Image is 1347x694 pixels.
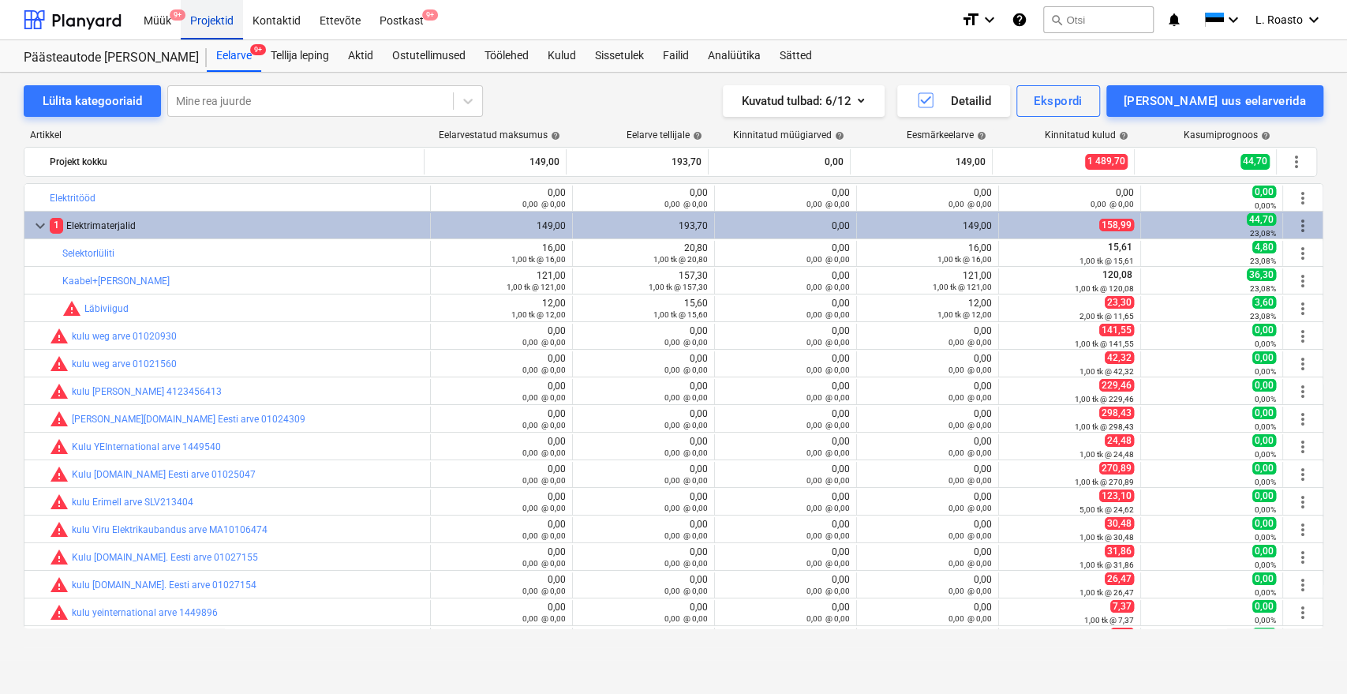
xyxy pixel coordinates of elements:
[1079,533,1134,542] small: 1,00 tk @ 30,48
[721,242,850,264] div: 0,00
[1043,6,1154,33] button: Otsi
[383,40,475,72] div: Ostutellimused
[62,299,81,318] span: Seotud kulud ületavad prognoosi
[806,587,850,595] small: 0,00 @ 0,00
[475,40,538,72] a: Töölehed
[937,310,992,319] small: 1,00 tk @ 12,00
[949,504,992,512] small: 0,00 @ 0,00
[1005,187,1134,209] div: 0,00
[806,559,850,568] small: 0,00 @ 0,00
[806,366,850,374] small: 0,00 @ 0,00
[806,393,850,402] small: 0,00 @ 0,00
[721,353,850,375] div: 0,00
[721,463,850,486] div: 0,00
[1255,505,1276,514] small: 0,00%
[863,546,992,568] div: 0,00
[437,408,566,430] div: 0,00
[1247,213,1276,226] span: 44,70
[664,421,708,430] small: 0,00 @ 0,00
[1105,434,1134,447] span: 24,48
[664,559,708,568] small: 0,00 @ 0,00
[1224,10,1243,29] i: keyboard_arrow_down
[1252,379,1276,392] span: 0,00
[721,325,850,347] div: 0,00
[579,353,708,375] div: 0,00
[437,381,566,403] div: 0,00
[437,325,566,347] div: 0,00
[1293,216,1312,235] span: Rohkem tegevusi
[72,331,177,342] a: kulu weg arve 01020930
[1250,257,1276,265] small: 23,08%
[437,220,566,231] div: 149,00
[863,519,992,541] div: 0,00
[339,40,383,72] div: Aktid
[1045,129,1128,141] div: Kinnitatud kulud
[62,248,114,259] a: Selektorlüliti
[721,298,850,320] div: 0,00
[1034,91,1082,111] div: Ekspordi
[863,602,992,624] div: 0,00
[863,298,992,320] div: 12,00
[721,381,850,403] div: 0,00
[721,270,850,292] div: 0,00
[863,408,992,430] div: 0,00
[250,44,266,55] span: 9+
[1101,269,1134,280] span: 120,08
[721,574,850,596] div: 0,00
[1105,517,1134,530] span: 30,48
[1255,395,1276,403] small: 0,00%
[949,614,992,623] small: 0,00 @ 0,00
[437,353,566,375] div: 0,00
[980,10,999,29] i: keyboard_arrow_down
[50,465,69,484] span: Seotud kulud ületavad prognoosi
[664,531,708,540] small: 0,00 @ 0,00
[439,129,560,141] div: Eelarvestatud maksumus
[806,504,850,512] small: 0,00 @ 0,00
[949,200,992,208] small: 0,00 @ 0,00
[24,85,161,117] button: Lülita kategooriaid
[50,520,69,539] span: Seotud kulud ületavad prognoosi
[548,131,560,141] span: help
[916,91,991,111] div: Detailid
[50,213,424,238] div: Elektrimaterjalid
[579,463,708,486] div: 0,00
[897,85,1010,117] button: Detailid
[806,476,850,485] small: 0,00 @ 0,00
[72,607,218,618] a: kulu yeinternational arve 1449896
[721,602,850,624] div: 0,00
[664,587,708,595] small: 0,00 @ 0,00
[1255,533,1276,542] small: 0,00%
[573,149,702,174] div: 193,70
[1293,493,1312,512] span: Rohkem tegevusi
[1258,131,1270,141] span: help
[1255,367,1276,376] small: 0,00%
[1075,478,1134,486] small: 1,00 tk @ 270,89
[522,587,566,595] small: 0,00 @ 0,00
[806,421,850,430] small: 0,00 @ 0,00
[586,40,653,72] a: Sissetulek
[50,355,69,373] span: Seotud kulud ületavad prognoosi
[933,283,992,291] small: 1,00 tk @ 121,00
[437,436,566,458] div: 0,00
[50,603,69,622] span: Seotud kulud ületavad prognoosi
[664,393,708,402] small: 0,00 @ 0,00
[1293,603,1312,622] span: Rohkem tegevusi
[653,40,698,72] div: Failid
[863,242,992,264] div: 16,00
[1252,296,1276,309] span: 3,60
[579,491,708,513] div: 0,00
[863,353,992,375] div: 0,00
[579,270,708,292] div: 157,30
[806,531,850,540] small: 0,00 @ 0,00
[50,218,63,233] span: 1
[627,129,702,141] div: Eelarve tellijale
[579,298,708,320] div: 15,60
[579,519,708,541] div: 0,00
[770,40,821,72] a: Sätted
[579,220,708,231] div: 193,70
[1184,129,1270,141] div: Kasumiprognoos
[50,149,417,174] div: Projekt kokku
[1105,351,1134,364] span: 42,32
